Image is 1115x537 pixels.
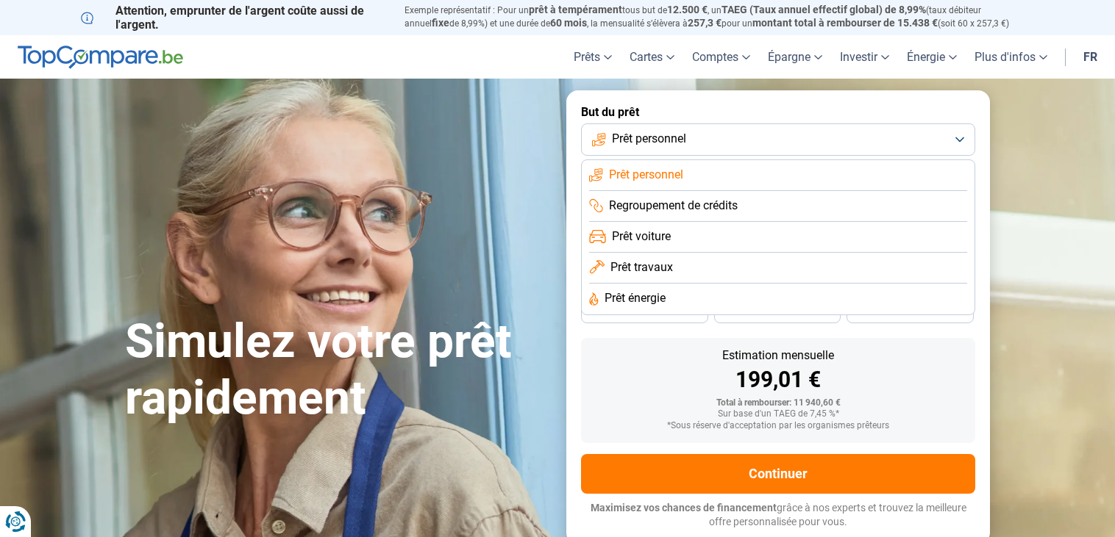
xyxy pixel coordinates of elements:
[612,131,686,147] span: Prêt personnel
[761,308,794,317] span: 30 mois
[759,35,831,79] a: Épargne
[610,259,673,275] span: Prêt travaux
[593,350,963,361] div: Estimation mensuelle
[405,4,1034,30] p: Exemple représentatif : Pour un tous but de , un (taux débiteur annuel de 8,99%) et une durée de ...
[593,409,963,419] div: Sur base d'un TAEG de 7,45 %*
[581,454,975,494] button: Continuer
[667,4,708,15] span: 12.500 €
[621,35,683,79] a: Cartes
[125,314,549,427] h1: Simulez votre prêt rapidement
[581,123,975,156] button: Prêt personnel
[612,228,671,245] span: Prêt voiture
[593,421,963,431] div: *Sous réserve d'acceptation par les organismes prêteurs
[18,46,183,69] img: TopCompare
[683,35,759,79] a: Comptes
[831,35,898,79] a: Investir
[894,308,927,317] span: 24 mois
[581,501,975,530] p: grâce à nos experts et trouvez la meilleure offre personnalisée pour vous.
[688,17,722,29] span: 257,3 €
[591,502,777,513] span: Maximisez vos chances de financement
[605,290,666,306] span: Prêt énergie
[81,4,387,32] p: Attention, emprunter de l'argent coûte aussi de l'argent.
[432,17,449,29] span: fixe
[550,17,587,29] span: 60 mois
[565,35,621,79] a: Prêts
[1075,35,1106,79] a: fr
[529,4,622,15] span: prêt à tempérament
[609,167,683,183] span: Prêt personnel
[722,4,926,15] span: TAEG (Taux annuel effectif global) de 8,99%
[609,198,738,214] span: Regroupement de crédits
[752,17,938,29] span: montant total à rembourser de 15.438 €
[898,35,966,79] a: Énergie
[593,369,963,391] div: 199,01 €
[581,105,975,119] label: But du prêt
[966,35,1056,79] a: Plus d'infos
[593,398,963,408] div: Total à rembourser: 11 940,60 €
[628,308,660,317] span: 36 mois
